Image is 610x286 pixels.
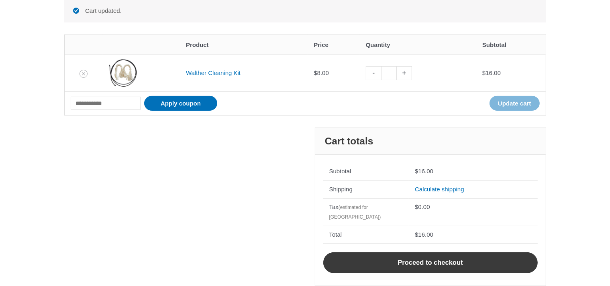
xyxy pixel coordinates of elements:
th: Quantity [360,35,476,55]
a: Proceed to checkout [323,252,538,273]
span: $ [415,203,418,210]
span: $ [415,231,418,238]
a: + [397,66,412,80]
button: Update cart [490,96,540,111]
a: Calculate shipping [415,186,464,193]
button: Apply coupon [144,96,217,111]
th: Subtotal [476,35,545,55]
bdi: 16.00 [415,231,433,238]
span: $ [314,69,317,76]
bdi: 16.00 [415,168,433,174]
bdi: 0.00 [415,203,430,210]
span: $ [415,168,418,174]
a: Walther Cleaning Kit [186,69,241,76]
a: - [366,66,381,80]
small: (estimated for [GEOGRAPHIC_DATA]) [329,205,381,220]
span: $ [482,69,486,76]
img: Walther Cleaning Kit [109,59,137,87]
th: Price [308,35,359,55]
th: Subtotal [323,163,409,181]
bdi: 8.00 [314,69,329,76]
h2: Cart totals [315,128,546,155]
input: Product quantity [381,66,397,80]
th: Tax [323,198,409,226]
th: Total [323,226,409,244]
a: Remove Walther Cleaning Kit from cart [80,70,88,78]
th: Product [180,35,308,55]
bdi: 16.00 [482,69,501,76]
th: Shipping [323,180,409,198]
